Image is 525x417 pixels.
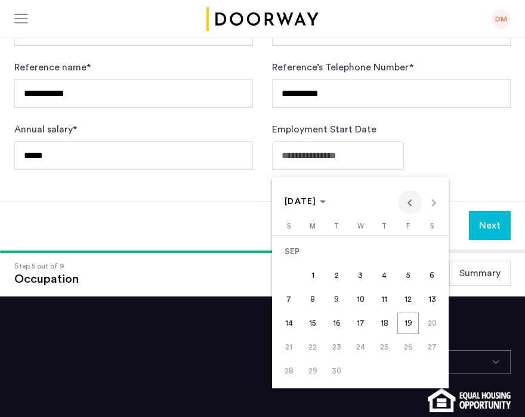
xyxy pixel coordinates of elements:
[430,223,434,230] span: S
[373,289,395,310] span: 11
[382,223,387,230] span: T
[396,335,420,359] button: September 26, 2025
[357,223,364,230] span: W
[325,311,348,335] button: September 16, 2025
[301,288,325,311] button: September 8, 2025
[277,335,301,359] button: September 21, 2025
[373,313,395,334] span: 18
[278,360,299,382] span: 28
[420,335,444,359] button: September 27, 2025
[421,265,443,286] span: 6
[278,289,299,310] span: 7
[285,197,317,206] span: [DATE]
[278,336,299,358] span: 21
[302,360,323,382] span: 29
[396,264,420,288] button: September 5, 2025
[277,359,301,383] button: September 28, 2025
[372,335,396,359] button: September 25, 2025
[372,311,396,335] button: September 18, 2025
[397,336,419,358] span: 26
[301,311,325,335] button: September 15, 2025
[277,240,444,264] td: SEP
[302,289,323,310] span: 8
[325,264,348,288] button: September 2, 2025
[325,288,348,311] button: September 9, 2025
[301,359,325,383] button: September 29, 2025
[397,313,419,334] span: 19
[372,264,396,288] button: September 4, 2025
[325,335,348,359] button: September 23, 2025
[348,311,372,335] button: September 17, 2025
[302,336,323,358] span: 22
[334,223,339,230] span: T
[397,265,419,286] span: 5
[406,223,410,230] span: F
[301,335,325,359] button: September 22, 2025
[277,311,301,335] button: September 14, 2025
[348,288,372,311] button: September 10, 2025
[397,289,419,310] span: 12
[398,190,422,214] button: Previous month
[326,313,347,334] span: 16
[277,288,301,311] button: September 7, 2025
[350,265,371,286] span: 3
[326,360,347,382] span: 30
[420,311,444,335] button: September 20, 2025
[372,288,396,311] button: September 11, 2025
[421,289,443,310] span: 13
[278,313,299,334] span: 14
[350,289,371,310] span: 10
[420,288,444,311] button: September 13, 2025
[326,265,347,286] span: 2
[310,223,316,230] span: M
[396,288,420,311] button: September 12, 2025
[280,191,331,213] button: Choose month and year
[420,264,444,288] button: September 6, 2025
[348,335,372,359] button: September 24, 2025
[302,313,323,334] span: 15
[326,336,347,358] span: 23
[301,264,325,288] button: September 1, 2025
[373,265,395,286] span: 4
[325,359,348,383] button: September 30, 2025
[373,336,395,358] span: 25
[302,265,323,286] span: 1
[421,313,443,334] span: 20
[348,264,372,288] button: September 3, 2025
[421,336,443,358] span: 27
[396,311,420,335] button: September 19, 2025
[350,313,371,334] span: 17
[287,223,291,230] span: S
[326,289,347,310] span: 9
[350,336,371,358] span: 24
